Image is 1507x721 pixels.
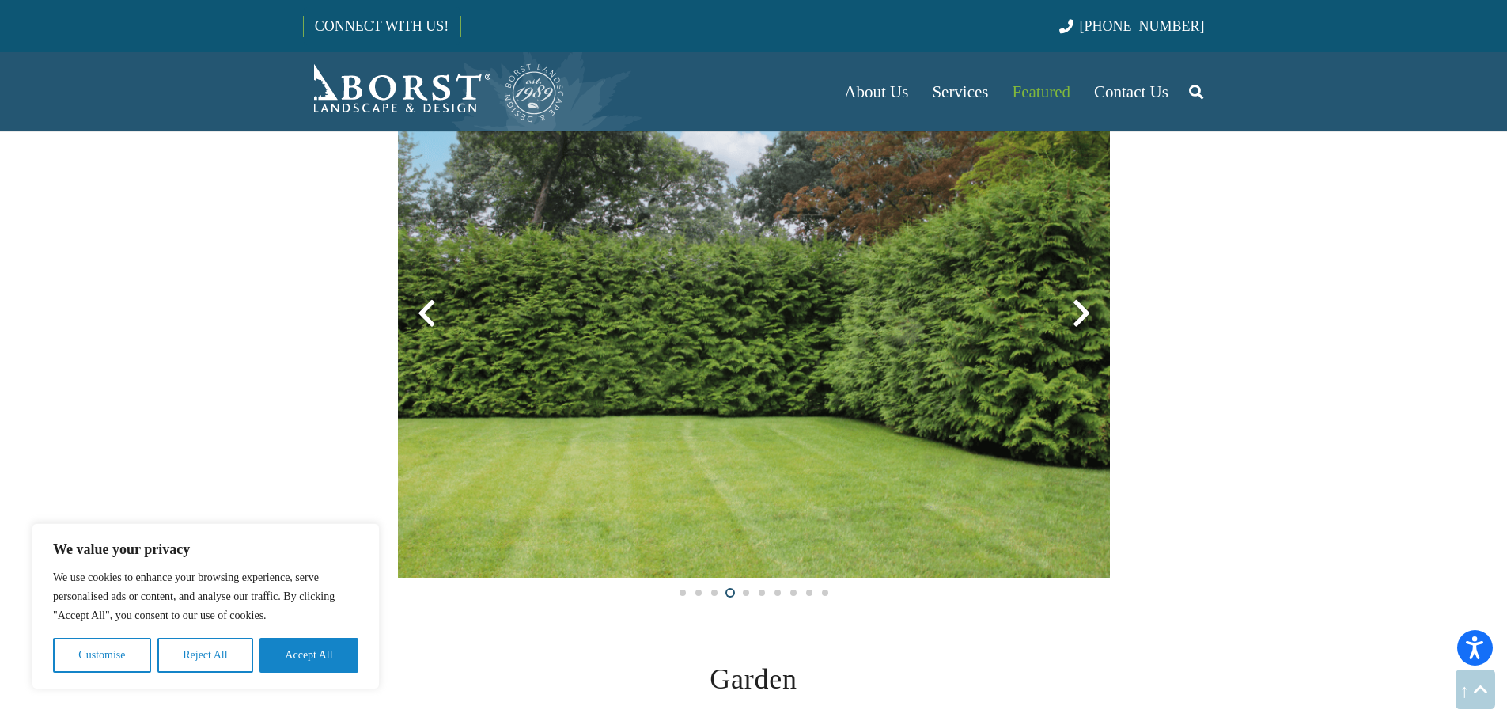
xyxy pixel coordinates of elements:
a: Back to top [1456,670,1495,709]
button: Customise [53,638,151,673]
span: About Us [844,82,908,101]
span: Services [932,82,988,101]
button: Accept All [259,638,358,673]
a: Featured [1001,52,1082,131]
a: CONNECT WITH US! [304,7,460,45]
p: We value your privacy [53,540,358,559]
a: [PHONE_NUMBER] [1059,18,1204,34]
a: Services [920,52,1000,131]
button: Reject All [157,638,253,673]
a: Contact Us [1082,52,1180,131]
a: Borst-Logo [303,60,566,123]
a: About Us [832,52,920,131]
p: We use cookies to enhance your browsing experience, serve personalised ads or content, and analys... [53,568,358,625]
span: Featured [1013,82,1070,101]
span: [PHONE_NUMBER] [1080,18,1205,34]
a: Search [1180,72,1212,112]
h2: Garden [398,658,1110,700]
span: Contact Us [1094,82,1168,101]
